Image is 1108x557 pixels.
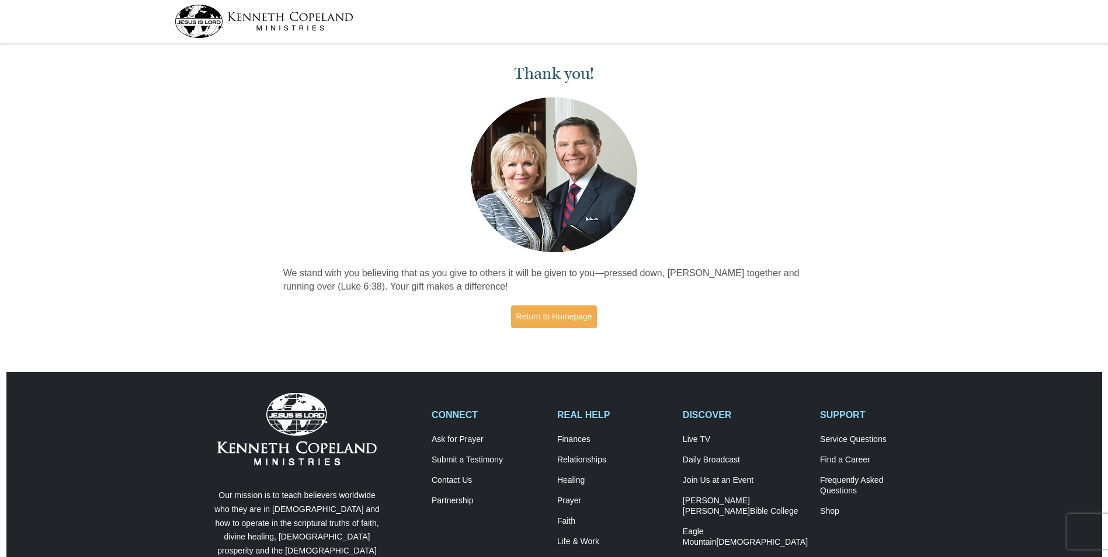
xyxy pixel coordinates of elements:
a: Relationships [557,455,671,465]
a: Healing [557,475,671,486]
h2: SUPPORT [820,409,933,420]
a: Ask for Prayer [432,434,545,445]
h2: CONNECT [432,409,545,420]
a: Find a Career [820,455,933,465]
a: Service Questions [820,434,933,445]
a: Life & Work [557,537,671,547]
a: Eagle Mountain[DEMOGRAPHIC_DATA] [683,527,808,548]
img: Kenneth Copeland Ministries [217,393,377,465]
a: Live TV [683,434,808,445]
p: We stand with you believing that as you give to others it will be given to you—pressed down, [PER... [283,267,825,294]
img: Kenneth and Gloria [468,95,640,255]
a: Faith [557,516,671,527]
a: Finances [557,434,671,445]
span: Bible College [750,506,798,516]
span: [DEMOGRAPHIC_DATA] [716,537,808,546]
a: Frequently AskedQuestions [820,475,933,496]
a: Shop [820,506,933,517]
a: Prayer [557,496,671,506]
a: Return to Homepage [511,305,598,328]
h1: Thank you! [283,64,825,83]
a: Join Us at an Event [683,475,808,486]
img: kcm-header-logo.svg [175,5,353,38]
a: Daily Broadcast [683,455,808,465]
a: Submit a Testimony [432,455,545,465]
h2: REAL HELP [557,409,671,420]
h2: DISCOVER [683,409,808,420]
a: Contact Us [432,475,545,486]
a: [PERSON_NAME] [PERSON_NAME]Bible College [683,496,808,517]
a: Partnership [432,496,545,506]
